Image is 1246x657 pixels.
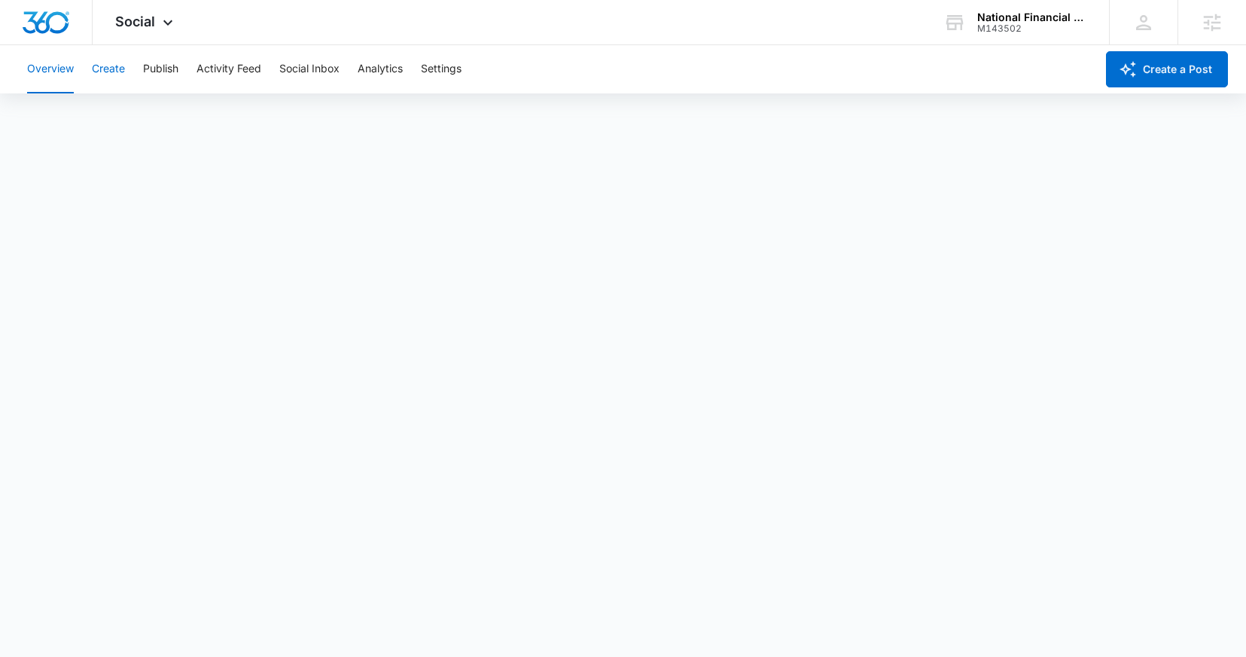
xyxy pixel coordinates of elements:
button: Activity Feed [196,45,261,93]
button: Settings [421,45,462,93]
button: Create a Post [1106,51,1228,87]
button: Create [92,45,125,93]
button: Overview [27,45,74,93]
button: Social Inbox [279,45,340,93]
span: Social [115,14,155,29]
div: account name [977,11,1087,23]
button: Publish [143,45,178,93]
button: Analytics [358,45,403,93]
div: account id [977,23,1087,34]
